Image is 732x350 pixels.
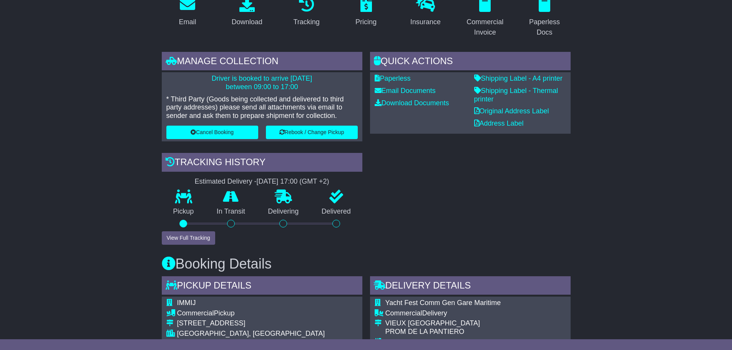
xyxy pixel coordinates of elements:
div: Tracking [293,17,319,27]
div: Estimated Delivery - [162,177,362,186]
a: Shipping Label - Thermal printer [474,87,558,103]
div: Pickup [177,309,325,318]
p: * Third Party (Goods being collected and delivered to third party addresses) please send all atta... [166,95,358,120]
h3: Booking Details [162,256,571,272]
div: Insurance [410,17,441,27]
a: Download Documents [375,99,449,107]
span: Commercial [177,309,214,317]
div: Pickup Details [162,276,362,297]
span: Commercial [385,309,422,317]
div: Email [179,17,196,27]
a: Original Address Label [474,107,549,115]
a: Paperless [375,75,411,82]
div: Quick Actions [370,52,571,73]
div: Pricing [355,17,377,27]
button: Rebook / Change Pickup [266,126,358,139]
p: Pickup [162,207,206,216]
p: Delivering [257,207,310,216]
div: PROM DE LA PANTIERO [385,328,559,336]
div: [GEOGRAPHIC_DATA], [GEOGRAPHIC_DATA] [177,330,325,338]
a: Address Label [474,119,524,127]
p: Delivered [310,207,362,216]
div: VIEUX [GEOGRAPHIC_DATA] [385,319,559,328]
div: Manage collection [162,52,362,73]
span: Yacht Fest Comm Gen Gare Maritime [385,299,501,307]
div: [STREET_ADDRESS] [177,319,325,328]
p: In Transit [205,207,257,216]
div: Delivery Details [370,276,571,297]
a: Shipping Label - A4 printer [474,75,563,82]
div: Download [232,17,262,27]
span: IMMIJ [177,299,196,307]
button: View Full Tracking [162,231,215,245]
div: [DATE] 17:00 (GMT +2) [257,177,329,186]
div: Paperless Docs [524,17,566,38]
div: Commercial Invoice [464,17,506,38]
div: Tracking history [162,153,362,174]
div: Delivery [385,309,559,318]
a: Email Documents [375,87,436,95]
p: Driver is booked to arrive [DATE] between 09:00 to 17:00 [166,75,358,91]
div: [GEOGRAPHIC_DATA], [GEOGRAPHIC_DATA] [385,338,559,347]
button: Cancel Booking [166,126,258,139]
